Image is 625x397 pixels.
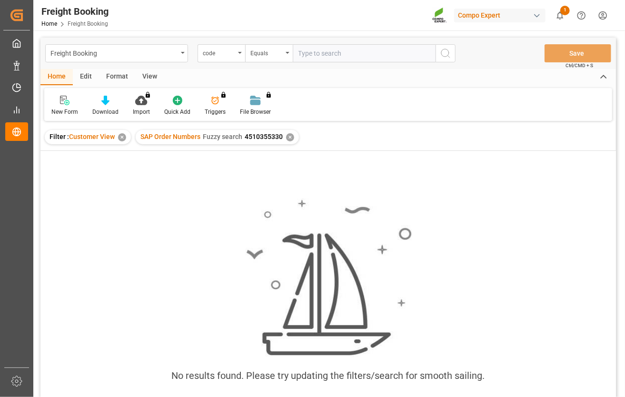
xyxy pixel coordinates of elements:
button: open menu [245,44,293,62]
span: 4510355330 [245,133,283,140]
button: search button [436,44,456,62]
button: Save [545,44,611,62]
div: Home [40,69,73,85]
a: Home [41,20,57,27]
img: Screenshot%202023-09-29%20at%2010.02.21.png_1712312052.png [432,7,447,24]
img: smooth_sailing.jpeg [245,198,412,357]
div: Freight Booking [50,47,178,59]
div: Download [92,108,119,116]
span: SAP Order Numbers [140,133,200,140]
div: Quick Add [164,108,190,116]
button: Compo Expert [454,6,549,24]
div: View [135,69,164,85]
div: Compo Expert [454,9,546,22]
div: Equals [250,47,283,58]
span: 1 [560,6,570,15]
div: New Form [51,108,78,116]
div: ✕ [118,133,126,141]
button: open menu [198,44,245,62]
div: code [203,47,235,58]
div: No results found. Please try updating the filters/search for smooth sailing. [172,368,485,383]
span: Customer View [69,133,115,140]
span: Filter : [50,133,69,140]
span: Ctrl/CMD + S [565,62,593,69]
div: Format [99,69,135,85]
div: Freight Booking [41,4,109,19]
span: Fuzzy search [203,133,242,140]
div: ✕ [286,133,294,141]
button: Help Center [571,5,592,26]
div: Edit [73,69,99,85]
input: Type to search [293,44,436,62]
button: show 1 new notifications [549,5,571,26]
button: open menu [45,44,188,62]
